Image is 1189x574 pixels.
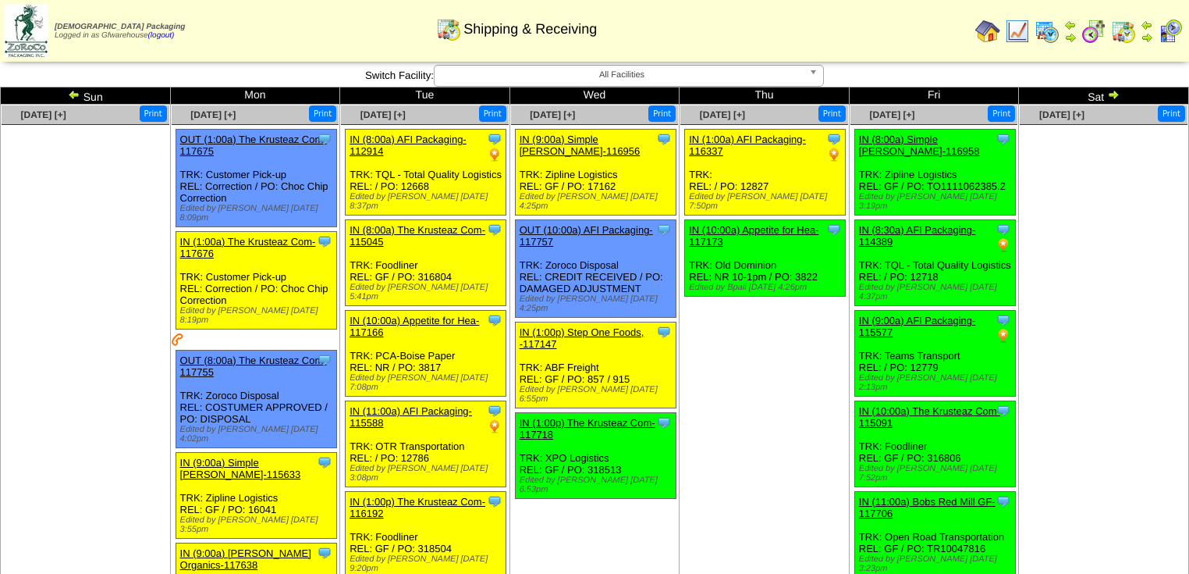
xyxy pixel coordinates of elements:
button: Print [1158,105,1185,122]
span: [DATE] [+] [1039,109,1084,120]
img: arrowleft.gif [1064,19,1077,31]
div: Edited by [PERSON_NAME] [DATE] 8:37pm [350,192,506,211]
div: Edited by [PERSON_NAME] [DATE] 2:13pm [859,373,1015,392]
div: Edited by [PERSON_NAME] [DATE] 3:55pm [180,515,336,534]
a: IN (1:00p) Step One Foods, -117147 [520,326,644,350]
img: arrowright.gif [1141,31,1153,44]
div: Edited by [PERSON_NAME] [DATE] 6:55pm [520,385,676,404]
div: TRK: REL: / PO: 12827 [685,130,846,216]
a: IN (10:00a) The Krusteaz Com-115091 [859,405,1000,429]
button: Print [140,105,167,122]
div: TRK: Zipline Logistics REL: GF / PO: 16041 [176,453,336,539]
td: Fri [849,87,1019,105]
img: zoroco-logo-small.webp [5,5,48,57]
div: TRK: Zoroco Disposal REL: COSTUMER APPROVED / PO: DISPOSAL [176,351,336,448]
div: Edited by [PERSON_NAME] [DATE] 7:08pm [350,373,506,392]
img: Tooltip [487,222,502,237]
img: Tooltip [317,131,332,147]
span: [DEMOGRAPHIC_DATA] Packaging [55,23,185,31]
td: Thu [680,87,850,105]
div: TRK: Foodliner REL: GF / PO: 316804 [346,220,506,306]
img: Tooltip [996,131,1011,147]
img: Tooltip [487,494,502,509]
div: Edited by [PERSON_NAME] [DATE] 4:02pm [180,425,336,444]
div: Edited by [PERSON_NAME] [DATE] 7:52pm [859,464,1015,483]
a: IN (10:00a) Appetite for Hea-117166 [350,315,479,338]
button: Print [479,105,506,122]
img: Tooltip [656,324,672,340]
img: Tooltip [996,312,1011,328]
div: Edited by [PERSON_NAME] [DATE] 3:19pm [859,192,1015,211]
img: PO [487,147,502,162]
img: calendarinout.gif [436,16,461,41]
img: calendarblend.gif [1081,19,1106,44]
a: IN (1:00a) AFI Packaging-116337 [689,134,806,157]
a: IN (9:00a) [PERSON_NAME] Organics-117638 [180,547,311,571]
div: TRK: Customer Pick-up REL: Correction / PO: Choc Chip Correction [176,232,336,330]
img: Tooltip [317,234,332,249]
a: IN (11:00a) AFI Packaging-115588 [350,405,472,429]
button: Print [648,105,676,122]
img: Tooltip [656,222,672,237]
div: TRK: Foodliner REL: GF / PO: 316806 [854,401,1015,487]
a: IN (8:00a) Simple [PERSON_NAME]-116958 [859,134,980,157]
div: TRK: OTR Transportation REL: / PO: 12786 [346,401,506,487]
div: Edited by [PERSON_NAME] [DATE] 9:20pm [350,554,506,573]
span: [DATE] [+] [700,109,745,120]
div: TRK: Zoroco Disposal REL: CREDIT RECEIVED / PO: DAMAGED ADJUSTMENT [515,220,676,318]
img: calendarinout.gif [1111,19,1136,44]
td: Mon [170,87,340,105]
span: All Facilities [441,66,803,84]
td: Sat [1019,87,1189,105]
div: TRK: PCA-Boise Paper REL: NR / PO: 3817 [346,311,506,397]
div: TRK: Zipline Logistics REL: GF / PO: TO1111062385.2 [854,130,1015,216]
a: OUT (1:00a) The Krusteaz Com-117675 [180,134,327,157]
img: Tooltip [996,494,1011,509]
img: Tooltip [826,222,842,237]
a: (logout) [148,31,175,40]
a: IN (8:00a) The Krusteaz Com-115045 [350,224,485,248]
a: IN (1:00p) The Krusteaz Com-117718 [520,417,655,440]
div: Edited by [PERSON_NAME] [DATE] 5:41pm [350,283,506,301]
img: arrowleft.gif [1141,19,1153,31]
a: IN (8:00a) AFI Packaging-112914 [350,134,467,157]
td: Sun [1,87,171,105]
a: [DATE] [+] [869,109,914,120]
div: TRK: Customer Pick-up REL: Correction / PO: Choc Chip Correction [176,130,336,227]
span: [DATE] [+] [190,109,236,120]
div: TRK: TQL - Total Quality Logistics REL: / PO: 12668 [346,130,506,216]
img: Tooltip [317,455,332,470]
a: IN (9:00a) Simple [PERSON_NAME]-116956 [520,134,641,157]
img: PO [487,419,502,434]
span: Shipping & Receiving [463,21,597,37]
div: Edited by Bpali [DATE] 4:26pm [689,283,845,292]
div: TRK: TQL - Total Quality Logistics REL: / PO: 12718 [854,220,1015,306]
img: Tooltip [487,403,502,419]
img: Tooltip [996,403,1011,419]
img: line_graph.gif [1005,19,1030,44]
a: [DATE] [+] [21,109,66,120]
img: Tooltip [317,352,332,368]
img: Tooltip [656,415,672,430]
img: Tooltip [487,131,502,147]
td: Tue [340,87,510,105]
img: home.gif [975,19,1000,44]
td: Wed [509,87,680,105]
a: IN (9:00a) Simple [PERSON_NAME]-115633 [180,457,301,480]
div: TRK: ABF Freight REL: GF / PO: 857 / 915 [515,323,676,408]
div: Edited by [PERSON_NAME] [DATE] 8:09pm [180,204,336,223]
a: OUT (10:00a) AFI Packaging-117757 [520,224,653,248]
img: PO [996,328,1011,344]
a: IN (1:00a) The Krusteaz Com-117676 [180,236,316,259]
a: OUT (8:00a) The Krusteaz Com-117755 [180,355,327,378]
a: [DATE] [+] [530,109,575,120]
div: Edited by [PERSON_NAME] [DATE] 7:50pm [689,192,845,211]
div: TRK: XPO Logistics REL: GF / PO: 318513 [515,413,676,499]
div: Edited by [PERSON_NAME] [DATE] 4:25pm [520,192,676,211]
img: PO [996,237,1011,253]
div: TRK: Teams Transport REL: / PO: 12779 [854,311,1015,397]
button: Print [818,105,846,122]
